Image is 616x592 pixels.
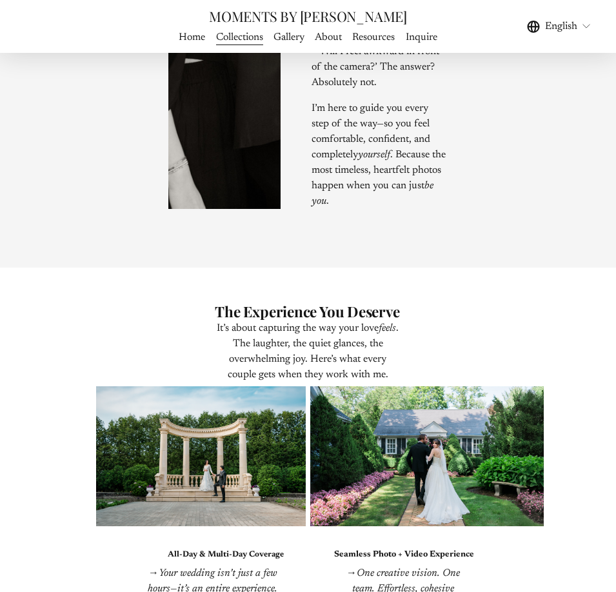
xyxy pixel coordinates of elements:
[527,17,591,35] div: language picker
[315,28,342,46] a: About
[215,321,401,382] p: It’s about capturing the way your love . The laughter, the quiet glances, the overwhelming joy. H...
[334,550,474,559] strong: Seamless Photo + Video Experience
[273,28,304,46] a: folder dropdown
[358,150,390,160] em: yourself
[215,302,399,321] strong: The Experience You Deserve
[352,28,395,46] a: Resources
[273,30,304,45] span: Gallery
[179,28,205,46] a: Home
[379,323,396,333] em: feels
[312,28,448,90] p: I know what you’re thinking—‘Will I feel awkward in front of the camera?’ The answer? Absolutely ...
[312,101,448,209] p: I’m here to guide you every step of the way—so you feel comfortable, confident, and completely . ...
[216,28,263,46] a: Collections
[168,551,284,558] strong: All-Day & Multi-Day Coverage
[545,19,577,34] span: English
[406,28,437,46] a: Inquire
[209,6,407,25] a: MOMENTS BY [PERSON_NAME]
